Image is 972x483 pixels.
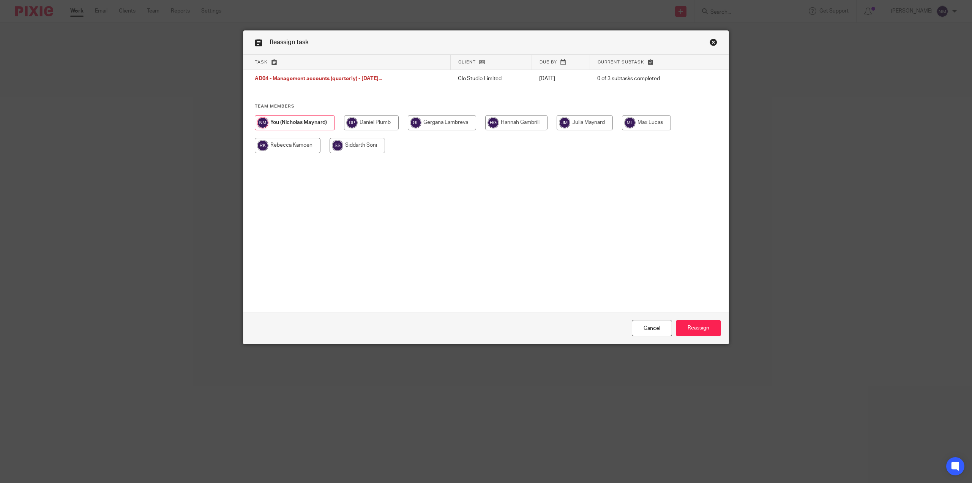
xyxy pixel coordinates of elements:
h4: Team members [255,103,717,109]
span: Reassign task [270,39,309,45]
span: Due by [540,60,557,64]
span: Client [458,60,476,64]
p: Clo Studio Limited [458,75,524,82]
span: Current subtask [598,60,644,64]
span: Task [255,60,268,64]
span: AD04 - Management accounts (quarterly) - [DATE]... [255,76,382,82]
p: [DATE] [539,75,582,82]
input: Reassign [676,320,721,336]
td: 0 of 3 subtasks completed [590,70,697,88]
a: Close this dialog window [632,320,672,336]
a: Close this dialog window [710,38,717,49]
